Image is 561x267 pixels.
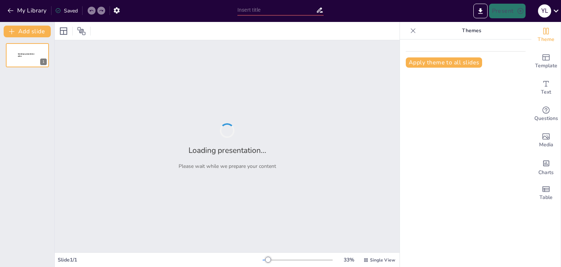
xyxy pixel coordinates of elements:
button: Export to PowerPoint [473,4,488,18]
p: Please wait while we prepare your content [179,163,276,170]
div: 1 [6,43,49,67]
div: 33 % [340,256,358,263]
button: My Library [5,5,50,16]
span: Theme [538,35,554,44]
p: Themes [419,22,524,40]
div: 1 [40,59,47,65]
button: Apply theme to all slides [406,57,482,68]
span: Single View [370,257,395,263]
span: Media [539,141,553,149]
div: Layout [58,25,69,37]
div: Add a table [531,180,561,206]
input: Insert title [237,5,316,15]
span: Table [539,193,553,202]
div: Slide 1 / 1 [58,256,263,263]
button: Present [489,4,526,18]
span: Position [77,27,86,35]
button: Add slide [4,26,51,37]
h2: Loading presentation... [188,145,266,155]
button: Y L [538,4,551,18]
span: Charts [538,169,554,177]
span: Template [535,62,557,70]
span: Questions [534,114,558,123]
div: Add text boxes [531,75,561,101]
span: Sendsteps presentation editor [18,53,34,57]
span: Text [541,88,551,96]
div: Add images, graphics, shapes or video [531,127,561,154]
div: Change the overall theme [531,22,561,48]
div: Add ready made slides [531,48,561,75]
div: Saved [55,7,78,14]
div: Get real-time input from your audience [531,101,561,127]
div: Add charts and graphs [531,154,561,180]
